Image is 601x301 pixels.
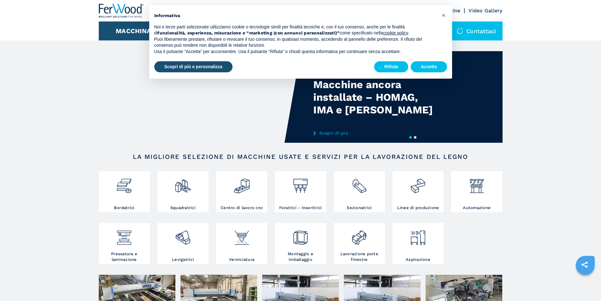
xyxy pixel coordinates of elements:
[170,205,196,211] h3: Squadratrici
[442,11,445,19] span: ×
[451,171,502,212] a: Automazione
[216,223,267,264] a: Verniciatura
[174,225,191,246] img: levigatrici_2.png
[411,61,447,73] button: Accetta
[275,223,326,264] a: Montaggio e imballaggio
[116,27,158,35] button: Macchinari
[99,223,150,264] a: Pressatura e laminazione
[410,173,426,194] img: linee_di_produzione_2.png
[154,13,437,19] h2: Informativa
[154,61,233,73] button: Scopri di più e personalizza
[392,171,444,212] a: Linee di produzione
[577,257,592,273] a: sharethis
[292,225,309,246] img: montaggio_imballaggio_2.png
[99,171,150,212] a: Bordatrici
[229,257,254,262] h3: Verniciatura
[275,171,326,212] a: Foratrici - inseritrici
[174,173,191,194] img: squadratrici_2.png
[119,153,482,160] h2: LA MIGLIORE SELEZIONE DI MACCHINE USATE E SERVIZI PER LA LAVORAZIONE DEL LEGNO
[334,171,385,212] a: Sezionatrici
[233,225,250,246] img: verniciatura_1.png
[154,36,437,49] p: Puoi liberamente prestare, rifiutare o revocare il tuo consenso, in qualsiasi momento, accedendo ...
[468,173,485,194] img: automazione.png
[451,21,503,40] div: Contattaci
[279,205,322,211] h3: Foratrici - inseritrici
[216,171,267,212] a: Centro di lavoro cnc
[99,51,301,143] video: Your browser does not support the video tag.
[397,205,439,211] h3: Linee di produzione
[157,30,339,35] strong: funzionalità, esperienza, misurazione e “marketing (con annunci personalizzati)”
[374,61,408,73] button: Rifiuta
[157,171,209,212] a: Squadratrici
[347,205,372,211] h3: Sezionatrici
[233,173,250,194] img: centro_di_lavoro_cnc_2.png
[574,273,596,296] iframe: Chat
[157,223,209,264] a: Levigatrici
[221,205,263,211] h3: Centro di lavoro cnc
[383,30,408,35] a: cookie policy
[313,130,437,135] a: Scopri di più
[468,8,502,14] a: Video Gallery
[154,49,437,55] p: Usa il pulsante “Accetta” per acconsentire. Usa il pulsante “Rifiuta” o chiudi questa informativa...
[351,225,368,246] img: lavorazione_porte_finestre_2.png
[335,251,383,262] h3: Lavorazione porte finestre
[463,205,491,211] h3: Automazione
[99,4,144,18] img: Ferwood
[172,257,194,262] h3: Levigatrici
[276,251,324,262] h3: Montaggio e imballaggio
[414,136,416,139] button: 2
[410,225,426,246] img: aspirazione_1.png
[406,257,430,262] h3: Aspirazione
[439,10,449,20] button: Chiudi questa informativa
[100,251,148,262] h3: Pressatura e laminazione
[392,223,444,264] a: Aspirazione
[351,173,368,194] img: sezionatrici_2.png
[409,136,412,139] button: 1
[114,205,135,211] h3: Bordatrici
[334,223,385,264] a: Lavorazione porte finestre
[457,28,463,34] img: Contattaci
[292,173,309,194] img: foratrici_inseritrici_2.png
[116,225,133,246] img: pressa-strettoia.png
[116,173,133,194] img: bordatrici_1.png
[154,24,437,36] p: Noi e terze parti selezionate utilizziamo cookie o tecnologie simili per finalità tecniche e, con...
